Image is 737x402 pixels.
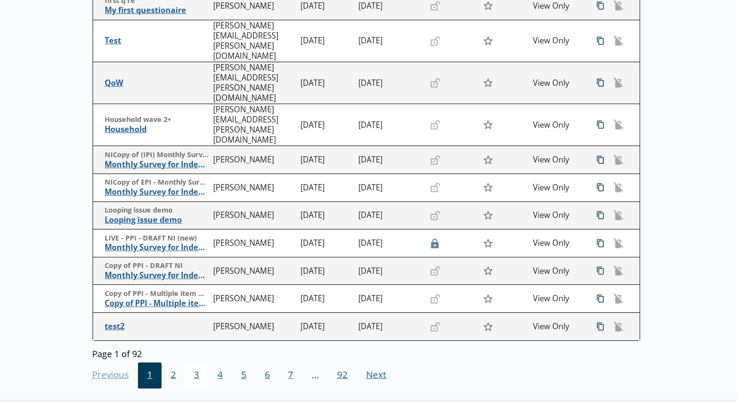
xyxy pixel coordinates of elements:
td: [DATE] [297,229,355,257]
button: Star [478,178,498,197]
button: 7 [279,362,303,389]
button: 2 [162,362,185,389]
td: View Only [529,62,587,104]
li: ... [302,362,328,389]
td: View Only [529,146,587,174]
span: Copy of PPI - Multiple item mock up [105,289,209,298]
span: Copy of PPI - DRAFT NI [105,261,209,270]
td: [DATE] [297,201,355,229]
td: [PERSON_NAME] [209,312,297,340]
span: Looping issue demo [105,215,209,225]
button: Star [478,317,498,335]
span: Test [105,36,209,46]
td: [DATE] [355,174,419,202]
td: View Only [529,229,587,257]
button: Next [357,362,396,389]
td: [DATE] [297,312,355,340]
span: LIVE - PPI - DRAFT NI (new) [105,234,209,243]
button: Star [478,234,498,252]
button: Star [478,32,498,50]
div: Page 1 of 92 [92,346,641,360]
td: [PERSON_NAME] [209,146,297,174]
span: Household wave 2+ [105,115,209,124]
td: [DATE] [297,174,355,202]
td: View Only [529,104,587,146]
span: Looping issue demo [105,206,209,215]
td: [DATE] [355,62,419,104]
td: [DATE] [355,20,419,62]
td: View Only [529,257,587,285]
button: Star [478,116,498,134]
span: Monthly Survey for Index Numbers of Export Prices - Price Quotation Return [105,187,209,197]
button: Star [478,74,498,92]
td: [DATE] [297,257,355,285]
td: [PERSON_NAME][EMAIL_ADDRESS][PERSON_NAME][DOMAIN_NAME] [209,104,297,146]
td: [PERSON_NAME] [209,229,297,257]
button: 4 [208,362,232,389]
button: Star [478,151,498,169]
td: View Only [529,174,587,202]
button: 5 [232,362,256,389]
td: [DATE] [297,146,355,174]
td: [PERSON_NAME][EMAIL_ADDRESS][PERSON_NAME][DOMAIN_NAME] [209,20,297,62]
td: [DATE] [355,257,419,285]
span: test2 [105,322,209,332]
td: [DATE] [355,201,419,229]
span: QoW [105,78,209,88]
span: Monthly Survey for Index Numbers of Producer Prices - Price Quotation Return [105,270,209,281]
button: Star [478,206,498,225]
button: 6 [256,362,279,389]
td: [DATE] [297,20,355,62]
td: [PERSON_NAME] [209,285,297,313]
td: [DATE] [355,312,419,340]
span: NICopy of (IPI) Monthly Survey for Index Numbers of Import Prices - Price Quotation Return [105,150,209,160]
button: Star [478,290,498,308]
td: [DATE] [355,285,419,313]
button: 92 [328,362,357,389]
td: [PERSON_NAME] [209,174,297,202]
td: View Only [529,285,587,313]
td: View Only [529,312,587,340]
span: Monthly Survey for Index Numbers of Import Prices - Price Quotation Return [105,160,209,170]
span: My first questionaire [105,5,209,15]
td: [DATE] [297,285,355,313]
td: View Only [529,20,587,62]
td: [PERSON_NAME] [209,257,297,285]
button: 1 [138,362,162,389]
td: [DATE] [355,229,419,257]
span: Household [105,124,209,134]
span: Monthly Survey for Index Numbers of Producer Prices - Price Quotation Return [105,242,209,253]
span: Copy of PPI - Multiple item mock up [105,298,209,308]
td: [DATE] [355,104,419,146]
td: [DATE] [355,146,419,174]
span: NICopy of EPI - Monthly Survey for Index Numbers of Export Prices - Price Quotation Retur [105,178,209,187]
td: View Only [529,201,587,229]
button: 3 [185,362,208,389]
td: [PERSON_NAME][EMAIL_ADDRESS][PERSON_NAME][DOMAIN_NAME] [209,62,297,104]
td: [DATE] [297,62,355,104]
button: Star [478,262,498,280]
td: [DATE] [297,104,355,146]
td: [PERSON_NAME] [209,201,297,229]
